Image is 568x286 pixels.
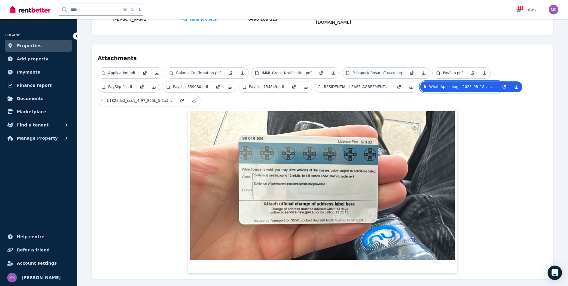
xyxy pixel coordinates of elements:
span: Marketplace [17,108,46,115]
div: Open Intercom Messenger [548,266,562,280]
a: Application.pdf [98,68,139,78]
p: PaySlip_1.pdf [108,84,132,89]
div: Inbox [516,7,537,13]
a: Download Attachment [188,95,200,106]
h4: Attachments [98,50,547,62]
a: Open in new Tab [136,81,148,92]
span: Finance report [17,82,52,89]
span: Refer a friend [17,246,50,254]
a: Marketplace [5,106,72,118]
span: k [139,7,141,12]
a: Download Attachment [418,68,430,78]
a: Open in new Tab [406,68,418,78]
p: Application.pdf [108,71,135,75]
a: Payslip_754849.pdf [239,81,288,92]
div: [PERSON_NAME] [113,13,179,25]
p: PasaporteRosarioTrucco.jpg [353,71,402,75]
span: 1288 [517,6,524,10]
span: Payments [17,68,40,76]
span: Documents [17,95,44,102]
a: Download Attachment [237,68,249,78]
a: Download Attachment [405,81,417,92]
div: 0490 289 319 [248,13,314,25]
a: Open in new Tab [176,95,188,106]
p: RESIDENTIAL_LEASE_AGREEMENT_Rosamaxi.pdf [324,84,389,89]
p: Payslip_659980.pdf [173,84,208,89]
a: RESIDENTIAL_LEASE_AGREEMENT_Rosamaxi.pdf [315,81,393,92]
a: Help centre [5,231,72,243]
button: Manage Property [5,132,72,144]
p: IMMI_Grant_Notification.pdf [262,71,312,75]
a: Open in new Tab [139,68,151,78]
a: Download Attachment [478,68,490,78]
a: Payslip_659980.pdf [163,81,212,92]
a: Open in new Tab [466,68,478,78]
a: Properties [5,40,72,52]
a: Open in new Tab [212,81,224,92]
span: Help centre [17,233,44,240]
img: RentBetter [10,5,50,14]
span: ORGANISE [5,33,24,37]
a: Download Attachment [327,68,339,78]
a: Download Attachment [151,68,163,78]
img: Maor Kirsner [7,273,17,282]
a: PaySlip.pdf [433,68,466,78]
p: PaySlip.pdf [443,71,463,75]
p: BalanceConfirmation.pdf [176,71,221,75]
a: Download Attachment [148,81,160,92]
span: Account settings [17,260,57,267]
a: Open in new Tab [498,81,510,92]
span: Run tenant check [181,16,218,22]
span: Add property [17,55,48,62]
img: WhatsApp_Image_2025_08_18_at_10.08.07.jpeg [190,111,455,260]
a: Download Attachment [510,81,522,92]
a: PaySlip_1.pdf [98,81,136,92]
a: Open in new Tab [315,68,327,78]
a: Open in new Tab [288,81,300,92]
div: [EMAIL_ADDRESS][DOMAIN_NAME] [316,13,382,25]
p: WhatsApp_Image_2025_08_18_at_[DATE].jpeg [429,84,495,89]
a: Payments [5,66,72,78]
a: Account settings [5,257,72,269]
a: IMMI_Grant_Notification.pdf [252,68,315,78]
a: Download Attachment [224,81,236,92]
a: PasaporteRosarioTrucco.jpg [342,68,406,78]
span: Find a tenant [17,121,49,129]
a: BalanceConfirmation.pdf [166,68,224,78]
a: WhatsApp_Image_2025_08_18_at_[DATE].jpeg [420,81,498,92]
a: Open in new Tab [393,81,405,92]
span: [PERSON_NAME] [22,274,61,281]
a: Refer a friend [5,244,72,256]
a: Open in new Tab [224,68,237,78]
a: Download Attachment [300,81,312,92]
button: Find a tenant [5,119,72,131]
a: b1825de3_ccc1_4f97_865b_5f2a37e58827.jpeg [98,95,176,106]
span: Properties [17,42,42,49]
span: Manage Property [17,135,58,142]
a: Documents [5,93,72,105]
a: Finance report [5,79,72,91]
a: Add property [5,53,72,65]
p: Payslip_754849.pdf [249,84,284,89]
p: b1825de3_ccc1_4f97_865b_5f2a37e58827.jpeg [107,98,173,103]
img: Maor Kirsner [549,5,558,14]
